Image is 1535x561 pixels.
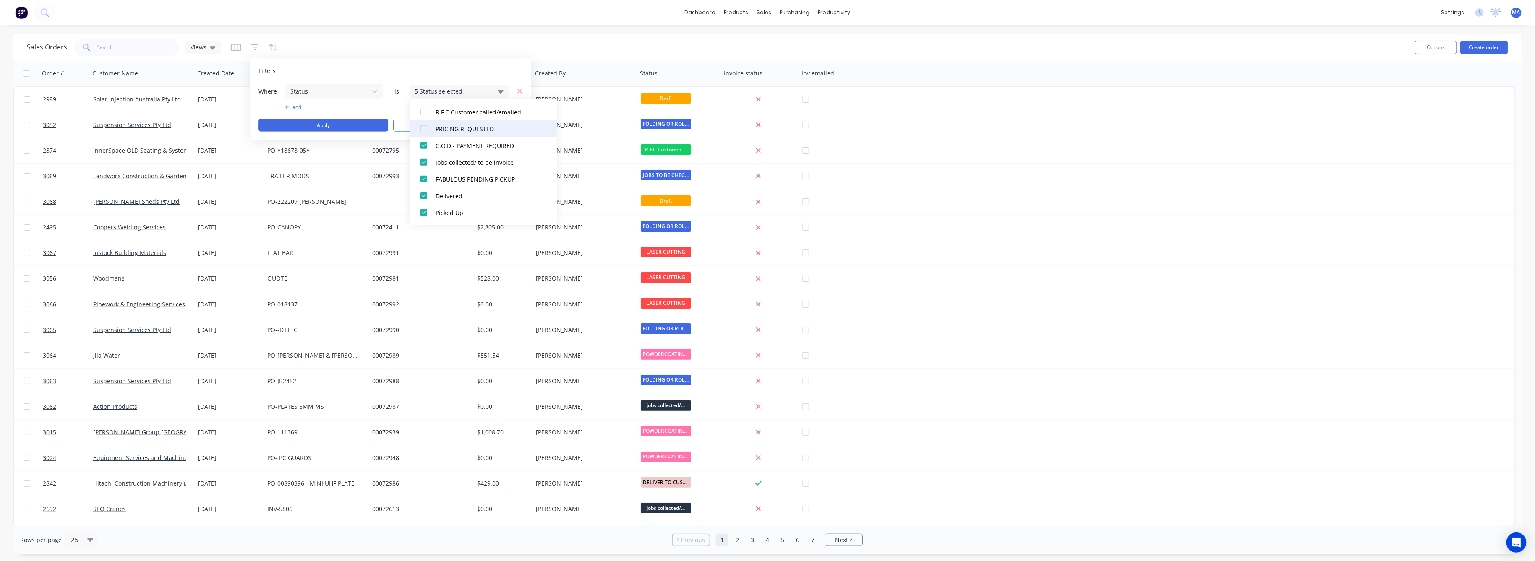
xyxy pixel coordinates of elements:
[93,95,181,103] a: Solar Injection Australia Pty Ltd
[1460,41,1508,54] button: Create order
[641,221,691,231] span: FOLDING OR ROLL...
[43,249,56,257] span: 3067
[43,343,93,368] a: 3064
[267,479,360,488] div: PO-00890396 - MINI UHF PLATE
[20,536,62,544] span: Rows per page
[43,369,93,394] a: 3063
[93,428,219,436] a: [PERSON_NAME] Group [GEOGRAPHIC_DATA]
[753,6,776,19] div: sales
[267,505,360,513] div: INV-5806
[258,87,284,95] span: Where
[410,187,557,204] button: Delivered
[641,400,691,411] span: jobs collected/...
[267,403,360,411] div: PO-PLATES 5MM MS
[15,6,28,19] img: Factory
[536,121,629,129] div: [PERSON_NAME]
[641,298,691,308] span: LASER CUTTING
[43,471,93,496] a: 2842
[267,326,360,334] div: PO--DTTTC
[536,479,629,488] div: [PERSON_NAME]
[641,93,691,104] span: Draft
[267,172,360,180] div: TRAILER MODS
[93,300,206,308] a: Pipework & Engineering Services Pty Ltd
[93,274,125,282] a: Woodmans
[43,197,56,206] span: 3068
[198,146,261,155] div: [DATE]
[93,403,137,410] a: Action Products
[641,323,691,334] span: FOLDING OR ROLL...
[477,403,527,411] div: $0.00
[43,189,93,214] a: 3068
[536,428,629,436] div: [PERSON_NAME]
[536,249,629,257] div: [PERSON_NAME]
[410,104,557,120] button: R.F.C Customer called/emailed
[410,154,557,171] button: jobs collected/ to be invoice
[43,351,56,360] span: 3064
[92,69,138,78] div: Customer Name
[267,428,360,436] div: PO-111369
[43,172,56,180] span: 3069
[776,6,814,19] div: purchasing
[536,95,629,104] div: [PERSON_NAME]
[197,69,234,78] div: Created Date
[436,158,536,166] div: jobs collected/ to be invoice
[641,170,691,180] span: JOBS TO BE CHEC...
[43,215,93,240] a: 2495
[1415,41,1457,54] button: Options
[267,351,360,360] div: PO-[PERSON_NAME] & [PERSON_NAME]
[372,146,465,155] div: 00072795
[43,300,56,309] span: 3066
[93,197,180,205] a: [PERSON_NAME] Sheds Pty Ltd
[198,351,261,360] div: [DATE]
[93,249,166,257] a: Instock Building Materials
[669,534,866,546] ul: Pagination
[267,249,360,257] div: FLAT BAR
[681,536,705,544] span: Previous
[198,249,261,257] div: [DATE]
[410,137,557,154] button: C.O.D - PAYMENT REQUIRED
[198,479,261,488] div: [DATE]
[477,428,527,436] div: $1,008.70
[191,43,206,52] span: Views
[415,87,491,96] div: 5 Status selected
[43,496,93,522] a: 2692
[43,292,93,317] a: 3066
[393,119,523,132] button: Clear
[198,505,261,513] div: [DATE]
[372,377,465,385] div: 00072988
[93,121,171,129] a: Suspension Services Pty Ltd
[1512,9,1520,16] span: MA
[436,124,536,133] div: PRICING REQUESTED
[43,164,93,189] a: 3069
[436,191,536,200] div: Delivered
[436,208,536,217] div: Picked Up
[198,454,261,462] div: [DATE]
[93,146,212,154] a: InnerSpace QLD Seating & Systems Pty Ltd
[43,121,56,129] span: 3052
[536,300,629,309] div: [PERSON_NAME]
[1506,532,1527,553] div: Open Intercom Messenger
[372,428,465,436] div: 00072939
[477,505,527,513] div: $0.00
[42,69,64,78] div: Order #
[746,534,759,546] a: Page 3
[536,326,629,334] div: [PERSON_NAME]
[43,223,56,231] span: 2495
[731,534,744,546] a: Page 2
[372,249,465,257] div: 00072991
[807,534,819,546] a: Page 7
[791,534,804,546] a: Page 6
[536,197,629,206] div: [PERSON_NAME]
[43,454,56,462] span: 3024
[673,536,710,544] a: Previous page
[198,172,261,180] div: [DATE]
[97,39,179,56] input: Search...
[477,479,527,488] div: $429.00
[267,274,360,283] div: QUOTE
[258,119,388,132] button: Apply
[477,351,527,360] div: $551.54
[641,119,691,129] span: FOLDING OR ROLL...
[43,428,56,436] span: 3015
[372,505,465,513] div: 00072613
[477,274,527,283] div: $528.00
